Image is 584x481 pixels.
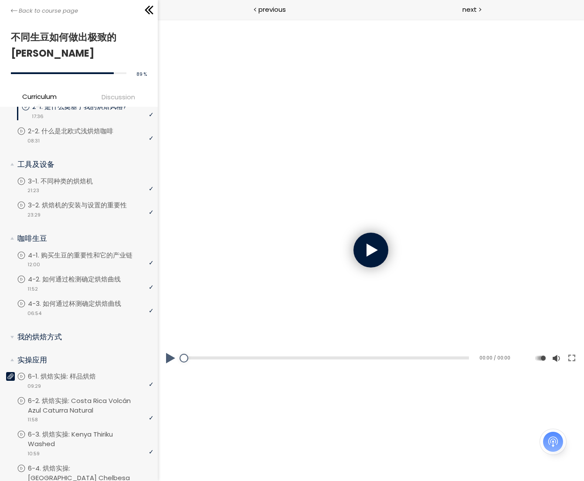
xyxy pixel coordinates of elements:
span: 17:36 [32,113,44,120]
span: next [462,4,477,14]
p: 4-3. 如何通过杯测确定烘焙曲线 [28,299,139,308]
div: Change playback rate [375,327,390,351]
p: 工具及设备 [17,159,147,170]
span: 11:58 [27,416,38,423]
p: 6-2. 烘焙实操: Costa Rica Volcán Azul Caturra Natural [28,396,153,415]
span: 89 % [136,71,147,78]
span: 09:29 [27,383,41,390]
button: Volume [392,327,405,351]
span: 12:00 [27,261,40,268]
p: 3-2. 烘焙机的安装与设置的重要性 [28,200,144,210]
p: 6-1. 烘焙实操: 样品烘焙 [28,372,113,381]
p: 2-1. 是什么奠基了我的烘焙风格? [32,102,144,112]
button: Play back rate [376,327,389,351]
span: 06:54 [27,310,41,317]
span: 08:31 [27,137,40,145]
p: 4-2. 如何通过检测确定烘焙曲线 [28,274,138,284]
span: Curriculum [22,91,57,102]
p: 我的烘焙方式 [17,332,147,342]
p: 实操应用 [17,355,147,366]
p: 3-1. 不同种类的烘焙机 [28,176,110,186]
p: 咖啡生豆 [17,233,147,244]
p: 6-3. 烘焙实操: Kenya Thiriku Washed [28,430,153,449]
p: 2-2. 什么是北欧式浅烘焙咖啡 [28,126,131,136]
p: 4-1. 购买生豆的重要性和它的产业链 [28,251,150,260]
span: previous [258,4,286,14]
span: 21:23 [27,187,39,194]
span: 23:29 [27,211,41,219]
div: 00:00 / 00:00 [319,335,353,342]
span: Discussion [102,92,135,102]
a: Back to course page [11,7,78,15]
span: Back to course page [19,7,78,15]
span: 11:52 [27,285,38,293]
h1: 不同生豆如何做出极致的[PERSON_NAME] [11,29,143,62]
span: 10:59 [27,450,40,457]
